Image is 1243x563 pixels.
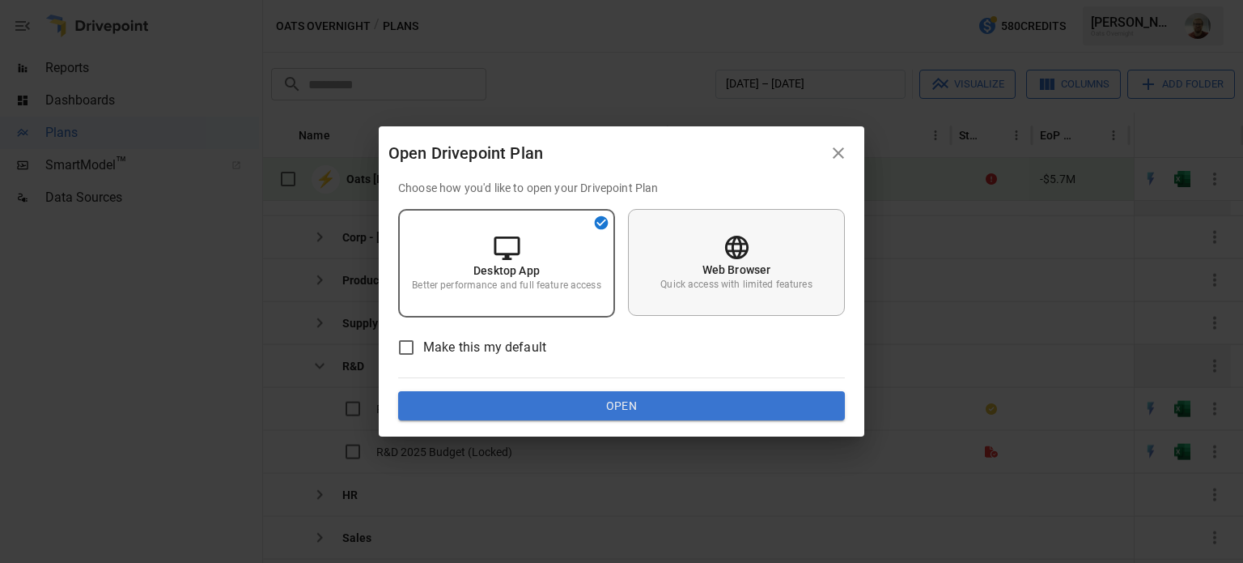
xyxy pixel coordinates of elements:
p: Choose how you'd like to open your Drivepoint Plan [398,180,845,196]
p: Quick access with limited features [660,278,812,292]
div: Open Drivepoint Plan [388,140,822,166]
span: Make this my default [423,338,546,357]
button: Open [398,391,845,420]
p: Desktop App [473,262,540,279]
p: Web Browser [702,262,771,278]
p: Better performance and full feature access [412,279,600,292]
